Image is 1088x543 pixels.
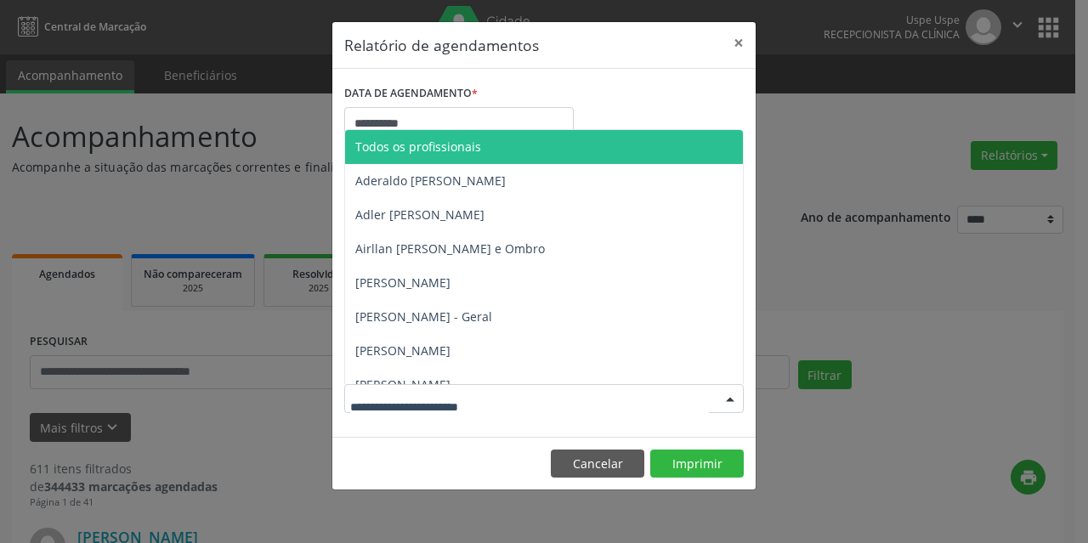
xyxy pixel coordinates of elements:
span: [PERSON_NAME] [355,274,450,291]
label: DATA DE AGENDAMENTO [344,81,478,107]
span: [PERSON_NAME] [355,342,450,359]
span: Adler [PERSON_NAME] [355,206,484,223]
button: Cancelar [551,450,644,478]
span: [PERSON_NAME] - Geral [355,308,492,325]
span: Todos os profissionais [355,139,481,155]
button: Imprimir [650,450,744,478]
span: Aderaldo [PERSON_NAME] [355,173,506,189]
span: Airllan [PERSON_NAME] e Ombro [355,240,545,257]
button: Close [722,22,756,64]
span: [PERSON_NAME] [355,376,450,393]
h5: Relatório de agendamentos [344,34,539,56]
